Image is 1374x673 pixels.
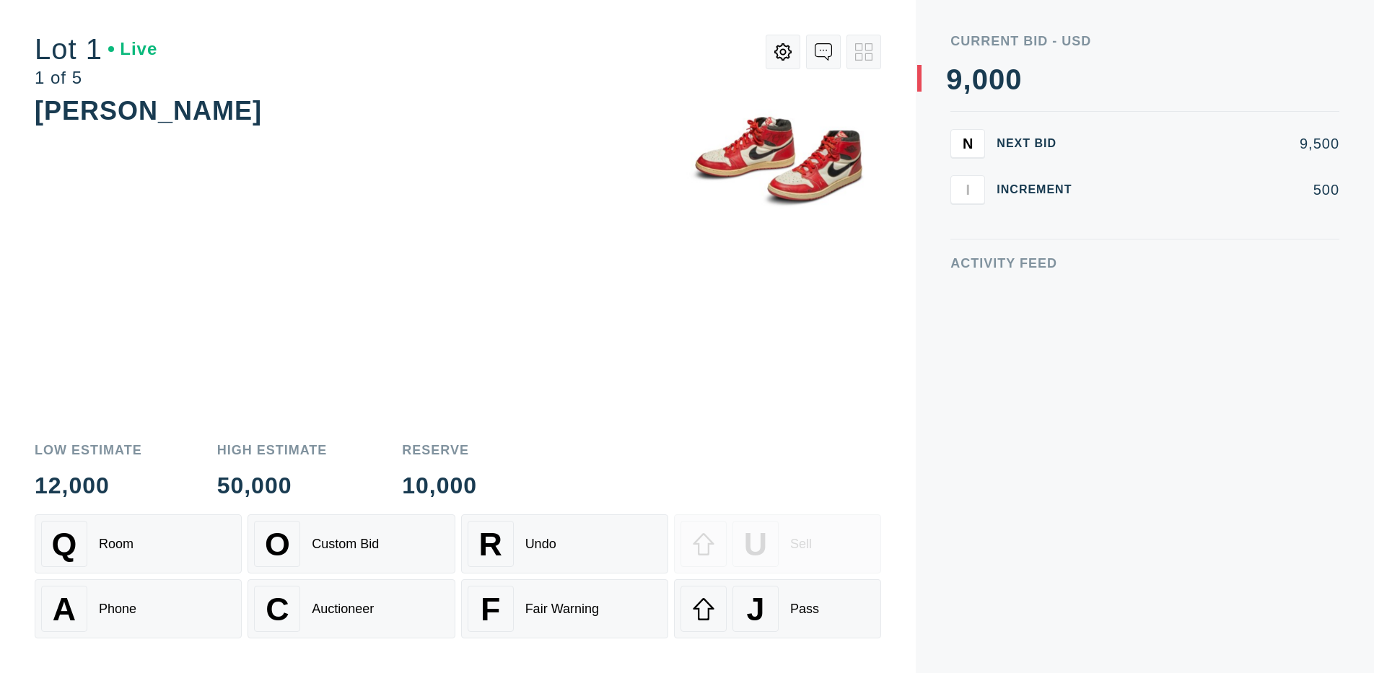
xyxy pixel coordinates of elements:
[989,65,1005,94] div: 0
[108,40,157,58] div: Live
[217,474,328,497] div: 50,000
[481,591,500,628] span: F
[946,65,963,94] div: 9
[963,65,972,353] div: ,
[525,602,599,617] div: Fair Warning
[1005,65,1022,94] div: 0
[997,184,1083,195] div: Increment
[674,579,881,638] button: JPass
[312,537,379,552] div: Custom Bid
[972,65,989,94] div: 0
[35,579,242,638] button: APhone
[790,602,819,617] div: Pass
[217,444,328,457] div: High Estimate
[674,514,881,573] button: USell
[963,135,973,151] span: N
[99,602,136,617] div: Phone
[746,591,764,628] span: J
[248,514,455,573] button: OCustom Bid
[248,579,455,638] button: CAuctioneer
[950,35,1339,48] div: Current Bid - USD
[35,444,142,457] div: Low Estimate
[312,602,374,617] div: Auctioneer
[1095,136,1339,151] div: 9,500
[997,138,1083,149] div: Next Bid
[461,514,668,573] button: RUndo
[35,96,262,126] div: [PERSON_NAME]
[950,175,985,204] button: I
[266,591,289,628] span: C
[525,537,556,552] div: Undo
[744,526,767,563] span: U
[966,181,971,198] span: I
[461,579,668,638] button: FFair Warning
[950,257,1339,270] div: Activity Feed
[950,129,985,158] button: N
[790,537,812,552] div: Sell
[402,444,477,457] div: Reserve
[99,537,134,552] div: Room
[35,69,157,87] div: 1 of 5
[478,526,502,563] span: R
[35,514,242,573] button: QRoom
[53,591,76,628] span: A
[1095,182,1339,197] div: 500
[35,35,157,63] div: Lot 1
[402,474,477,497] div: 10,000
[265,526,290,563] span: O
[52,526,77,563] span: Q
[35,474,142,497] div: 12,000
